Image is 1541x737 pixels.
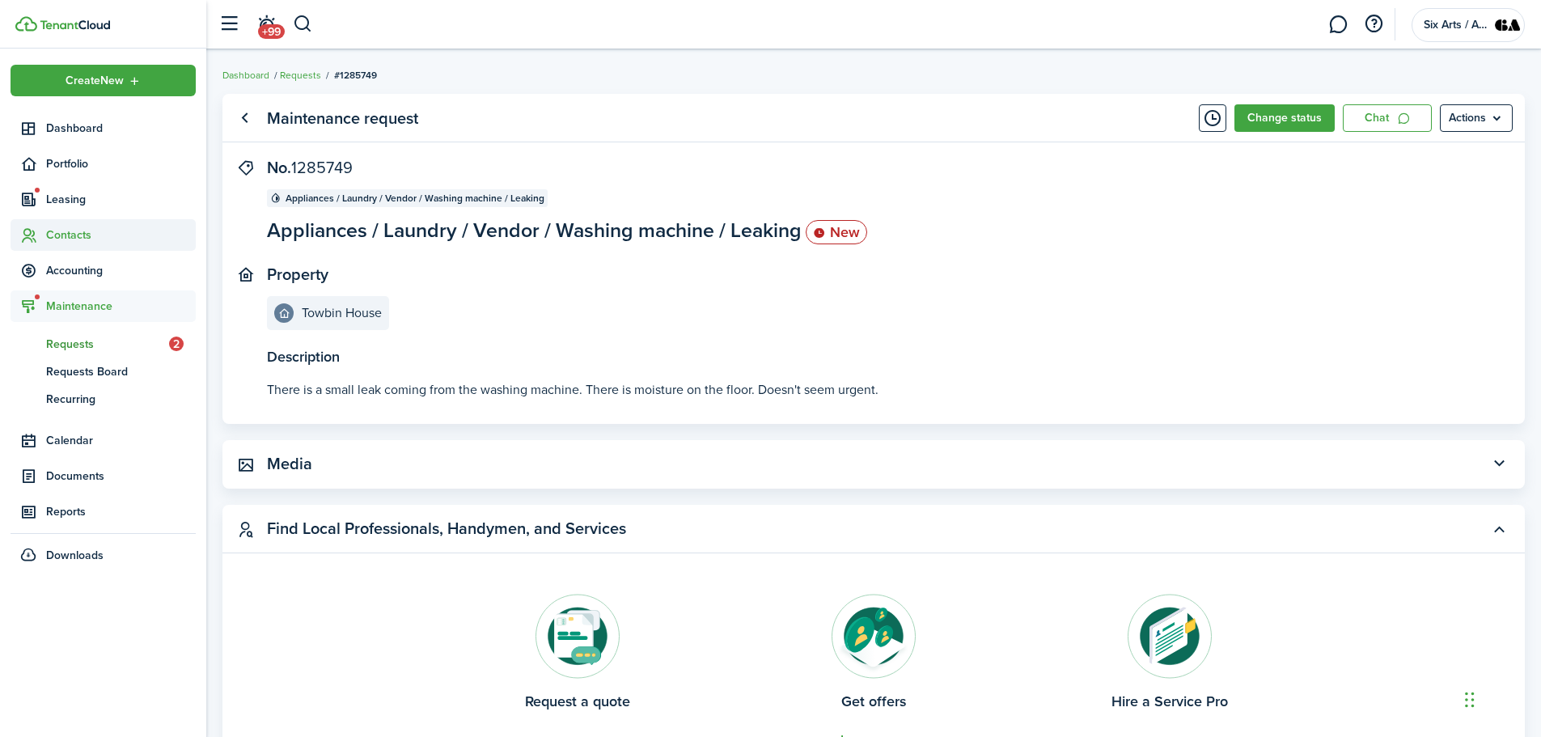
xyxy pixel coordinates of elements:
[46,336,169,353] span: Requests
[1199,104,1226,132] button: Timeline
[258,24,285,39] span: +99
[1360,11,1387,38] button: Open resource center
[1460,659,1541,737] iframe: Chat Widget
[291,155,353,180] span: 1285749
[11,65,196,96] button: Open menu
[222,68,269,83] a: Dashboard
[46,191,196,208] span: Leasing
[231,104,258,132] a: Go back
[1128,594,1213,679] img: Hire a Service Pro
[832,594,917,679] img: Get offers
[267,265,328,284] panel-main-title: Property
[11,385,196,413] a: Recurring
[46,391,196,408] span: Recurring
[46,468,196,485] span: Documents
[267,380,1480,400] p: There is a small leak coming from the washing machine. There is moisture on the floor. Doesn't se...
[40,20,110,30] img: TenantCloud
[1440,104,1513,132] button: Actions
[1495,12,1521,38] img: Six Arts / ADCo Properties / City Partners /
[1343,104,1432,132] a: Chat
[46,503,196,520] span: Reports
[525,691,630,713] p: Request a quote
[302,306,382,320] e-details-info-title: Towbin House
[46,432,196,449] span: Calendar
[267,519,626,538] panel-main-title: Find Local Professionals, Handymen, and Services
[536,594,620,679] img: Request a quote
[293,11,313,38] button: Search
[46,120,196,137] span: Dashboard
[280,68,321,83] a: Requests
[11,358,196,385] a: Requests Board
[267,109,418,128] panel-main-title: Maintenance request
[251,4,282,45] a: Notifications
[267,215,867,246] panel-main-description: Appliances / Laundry / Vendor / Washing machine / Leaking
[46,298,196,315] span: Maintenance
[1111,691,1228,713] p: Hire a Service Pro
[267,159,353,177] panel-main-title: No.
[286,191,544,205] span: Appliances / Laundry / Vendor / Washing machine / Leaking
[11,330,196,358] a: Requests2
[1323,4,1353,45] a: Messaging
[841,691,906,713] p: Get offers
[806,220,867,244] status: New
[46,363,196,380] span: Requests Board
[1465,676,1475,724] div: Drag
[46,227,196,244] span: Contacts
[46,262,196,279] span: Accounting
[1485,515,1513,543] button: Toggle accordion
[11,112,196,144] a: Dashboard
[267,455,312,473] panel-main-title: Media
[1234,104,1335,132] button: Change status
[169,337,184,351] span: 2
[46,155,196,172] span: Portfolio
[1485,451,1513,478] button: Toggle accordion
[15,16,37,32] img: TenantCloud
[46,547,104,564] span: Downloads
[11,496,196,527] a: Reports
[214,9,244,40] button: Open sidebar
[267,346,1480,368] panel-main-title: Description
[66,75,124,87] span: Create New
[334,68,377,83] span: #1285749
[1424,19,1488,31] span: Six Arts / ADCo Properties / City Partners /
